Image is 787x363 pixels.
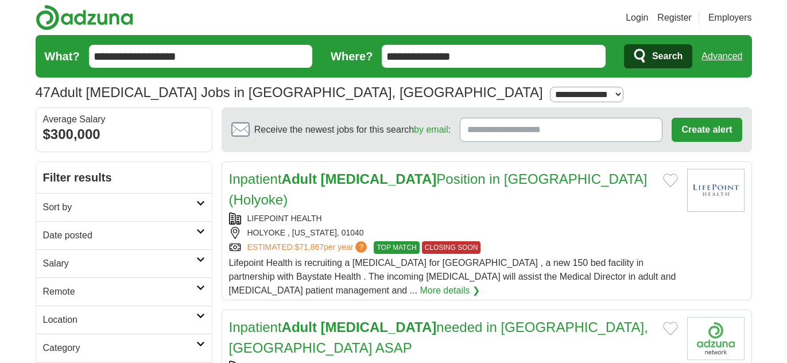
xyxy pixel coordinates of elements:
[229,171,648,207] a: InpatientAdult [MEDICAL_DATA]Position in [GEOGRAPHIC_DATA] (Holyoke)
[229,258,676,295] span: Lifepoint Health is recruiting a [MEDICAL_DATA] for [GEOGRAPHIC_DATA] , a new 150 bed facility in...
[247,214,322,223] a: LIFEPOINT HEALTH
[663,322,678,335] button: Add to favorite jobs
[247,241,370,254] a: ESTIMATED:$71,867per year?
[331,48,373,65] label: Where?
[672,118,742,142] button: Create alert
[43,229,196,242] h2: Date posted
[321,319,437,335] strong: [MEDICAL_DATA]
[294,242,324,252] span: $71,867
[626,11,648,25] a: Login
[43,313,196,327] h2: Location
[43,285,196,299] h2: Remote
[657,11,692,25] a: Register
[43,341,196,355] h2: Category
[36,334,212,362] a: Category
[422,241,481,254] span: CLOSING SOON
[374,241,419,254] span: TOP MATCH
[36,5,133,30] img: Adzuna logo
[624,44,692,68] button: Search
[701,45,742,68] a: Advanced
[229,227,678,239] div: HOLYOKE , [US_STATE], 01040
[282,171,317,187] strong: Adult
[36,193,212,221] a: Sort by
[229,319,648,356] a: InpatientAdult [MEDICAL_DATA]needed in [GEOGRAPHIC_DATA], [GEOGRAPHIC_DATA] ASAP
[36,221,212,249] a: Date posted
[687,317,745,360] img: Company logo
[355,241,367,253] span: ?
[687,169,745,212] img: LifePoint Health logo
[43,115,205,124] div: Average Salary
[36,84,543,100] h1: Adult [MEDICAL_DATA] Jobs in [GEOGRAPHIC_DATA], [GEOGRAPHIC_DATA]
[45,48,80,65] label: What?
[43,200,196,214] h2: Sort by
[43,124,205,145] div: $300,000
[36,306,212,334] a: Location
[321,171,437,187] strong: [MEDICAL_DATA]
[282,319,317,335] strong: Adult
[36,82,51,103] span: 47
[254,123,451,137] span: Receive the newest jobs for this search :
[36,162,212,193] h2: Filter results
[36,249,212,277] a: Salary
[420,284,480,298] a: More details ❯
[36,277,212,306] a: Remote
[43,257,196,271] h2: Salary
[708,11,752,25] a: Employers
[414,125,448,134] a: by email
[663,173,678,187] button: Add to favorite jobs
[652,45,683,68] span: Search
